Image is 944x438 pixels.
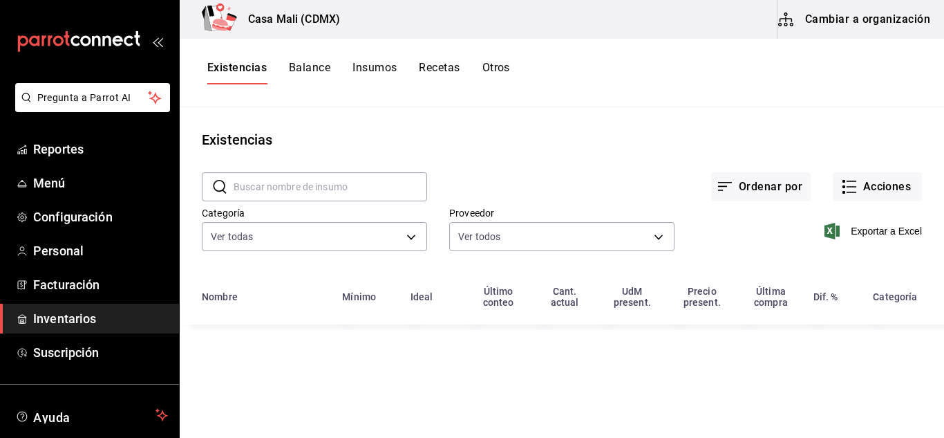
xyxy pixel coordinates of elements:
[15,83,170,112] button: Pregunta a Parrot AI
[605,286,659,308] div: UdM present.
[473,286,524,308] div: Último conteo
[827,223,922,239] button: Exportar a Excel
[207,61,510,84] div: navigation tabs
[33,174,168,192] span: Menú
[482,61,510,84] button: Otros
[33,309,168,328] span: Inventarios
[234,173,427,201] input: Buscar nombre de insumo
[152,36,163,47] button: open_drawer_menu
[33,140,168,158] span: Reportes
[410,291,433,302] div: Ideal
[289,61,330,84] button: Balance
[745,286,797,308] div: Última compra
[33,343,168,362] span: Suscripción
[33,208,168,226] span: Configuración
[202,208,427,218] label: Categoría
[33,275,168,294] span: Facturación
[711,172,811,201] button: Ordenar por
[33,407,150,423] span: Ayuda
[202,129,272,150] div: Existencias
[10,100,170,115] a: Pregunta a Parrot AI
[202,291,238,302] div: Nombre
[342,291,376,302] div: Mínimo
[419,61,460,84] button: Recetas
[813,291,838,302] div: Dif. %
[540,286,589,308] div: Cant. actual
[237,11,340,28] h3: Casa Mali (CDMX)
[207,61,267,84] button: Existencias
[675,286,728,308] div: Precio present.
[449,208,674,218] label: Proveedor
[833,172,922,201] button: Acciones
[33,241,168,260] span: Personal
[873,291,917,302] div: Categoría
[37,91,149,105] span: Pregunta a Parrot AI
[211,230,253,244] span: Ver todas
[352,61,397,84] button: Insumos
[458,230,500,244] span: Ver todos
